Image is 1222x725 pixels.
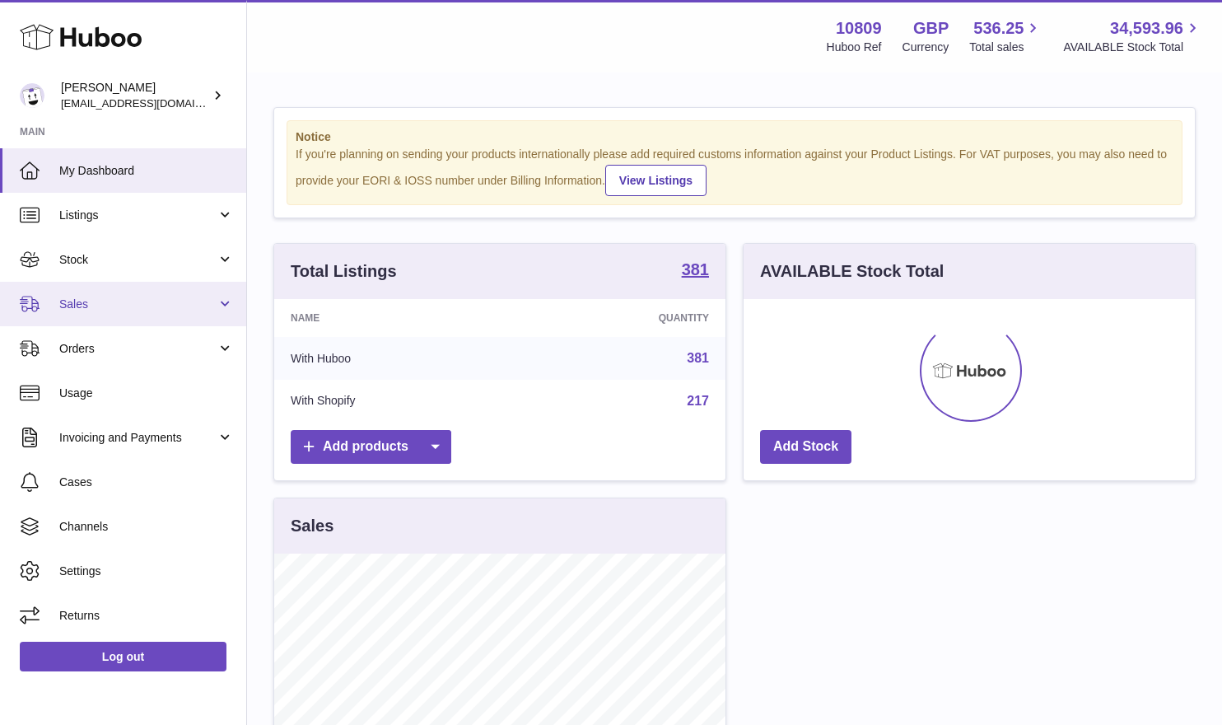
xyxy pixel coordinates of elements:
[59,430,217,446] span: Invoicing and Payments
[20,83,44,108] img: shop@ballersingod.com
[760,430,851,464] a: Add Stock
[682,261,709,278] strong: 381
[291,260,397,283] h3: Total Listings
[517,299,725,337] th: Quantity
[59,608,234,624] span: Returns
[59,208,217,223] span: Listings
[291,430,451,464] a: Add products
[274,337,517,380] td: With Huboo
[687,394,709,408] a: 217
[59,163,234,179] span: My Dashboard
[605,165,707,196] a: View Listings
[760,260,944,283] h3: AVAILABLE Stock Total
[274,299,517,337] th: Name
[682,261,709,281] a: 381
[913,17,949,40] strong: GBP
[1110,17,1183,40] span: 34,593.96
[296,147,1173,196] div: If you're planning on sending your products internationally please add required customs informati...
[1063,40,1202,55] span: AVAILABLE Stock Total
[59,519,234,535] span: Channels
[827,40,882,55] div: Huboo Ref
[61,80,209,111] div: [PERSON_NAME]
[59,386,234,401] span: Usage
[296,129,1173,145] strong: Notice
[687,351,709,365] a: 381
[59,341,217,357] span: Orders
[59,564,234,579] span: Settings
[59,252,217,268] span: Stock
[836,17,882,40] strong: 10809
[903,40,949,55] div: Currency
[59,297,217,312] span: Sales
[291,515,333,537] h3: Sales
[973,17,1024,40] span: 536.25
[969,40,1042,55] span: Total sales
[20,642,226,671] a: Log out
[274,380,517,423] td: With Shopify
[1063,17,1202,55] a: 34,593.96 AVAILABLE Stock Total
[61,96,242,110] span: [EMAIL_ADDRESS][DOMAIN_NAME]
[969,17,1042,55] a: 536.25 Total sales
[59,475,234,490] span: Cases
